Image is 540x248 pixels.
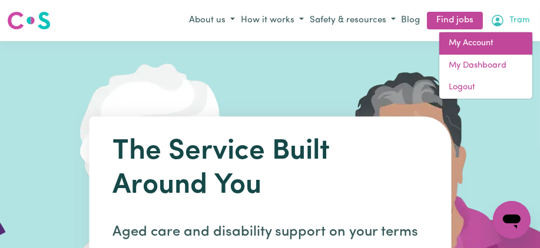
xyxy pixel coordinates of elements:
iframe: Button to launch messaging window [493,201,531,239]
a: Blog [399,12,422,30]
button: About us [186,11,238,31]
span: Tram [509,14,530,27]
a: My Dashboard [439,55,532,77]
a: My Account [439,32,532,55]
h1: The Service Built Around You [112,135,428,203]
button: How it works [238,11,307,31]
button: My Account [488,11,533,31]
button: Safety & resources [307,11,399,31]
a: Find jobs [427,12,483,30]
div: My Account [439,32,533,99]
a: Careseekers logo [7,7,51,34]
img: Careseekers logo [7,10,51,31]
a: Logout [439,76,532,99]
p: Aged care and disability support on your terms [112,222,428,243]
